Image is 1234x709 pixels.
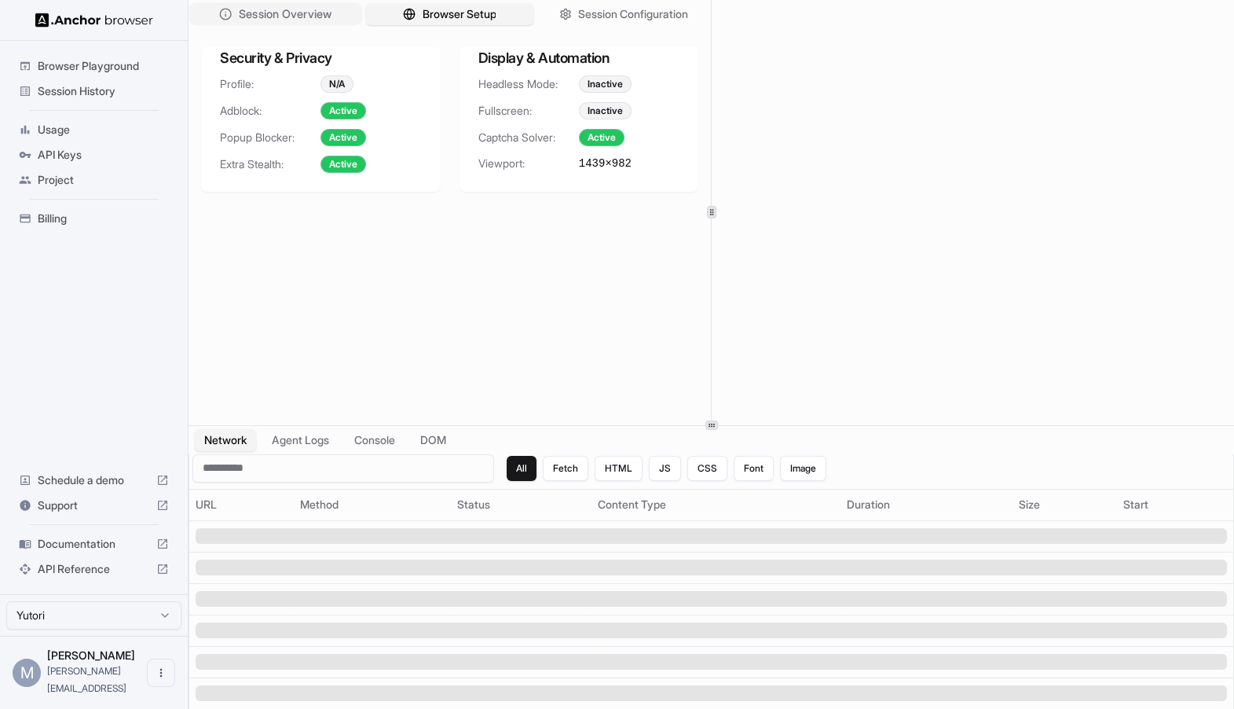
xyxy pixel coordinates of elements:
span: Schedule a demo [38,472,150,488]
span: Profile: [220,76,320,92]
span: Billing [38,211,169,226]
div: N/A [320,75,353,93]
div: Inactive [579,75,632,93]
span: API Keys [38,147,169,163]
div: Active [320,129,366,146]
div: API Keys [13,142,175,167]
div: Content Type [598,497,835,512]
span: Session Configuration [578,6,688,22]
img: Anchor Logo [35,13,153,28]
h3: Security & Privacy [220,47,422,69]
h3: Display & Automation [478,47,680,69]
span: Support [38,498,150,513]
span: Headless Mode: [478,76,579,92]
div: Schedule a demo [13,468,175,493]
span: Fullscreen: [478,103,579,119]
div: Support [13,493,175,518]
button: Fetch [543,456,588,481]
div: Inactive [579,102,632,119]
button: Font [734,456,774,481]
div: URL [196,497,287,512]
span: Session Overview [239,6,331,23]
button: JS [649,456,681,481]
div: Billing [13,206,175,231]
span: Miki Pokryvailo [47,648,135,662]
div: Documentation [13,531,175,557]
button: CSS [687,456,727,481]
span: Session History [38,83,169,99]
div: Session History [13,79,175,104]
button: Open menu [147,659,175,687]
button: Agent Logs [262,429,339,451]
div: API Reference [13,557,175,582]
div: Active [579,129,624,146]
span: Browser Playground [38,58,169,74]
div: Method [300,497,445,512]
span: Extra Stealth: [220,156,320,172]
span: miki@yutori.ai [47,665,126,694]
span: API Reference [38,561,150,577]
button: All [507,456,536,481]
div: Active [320,102,366,119]
div: Project [13,167,175,193]
span: Viewport: [478,156,579,171]
span: Captcha Solver: [478,130,579,145]
button: HTML [595,456,643,481]
span: 1439 × 982 [579,156,632,171]
div: Size [1019,497,1111,512]
div: Active [320,156,366,173]
button: Console [345,429,405,451]
span: Adblock: [220,103,320,119]
span: Popup Blocker: [220,130,320,145]
div: Usage [13,117,175,142]
div: Browser Playground [13,53,175,79]
span: Project [38,172,169,188]
span: Documentation [38,536,150,552]
div: Start [1123,497,1227,512]
div: Duration [847,497,1006,512]
button: DOM [411,429,456,451]
button: Image [780,456,826,481]
button: Network [195,429,256,451]
span: Usage [38,122,169,138]
div: M [13,659,41,687]
div: Status [457,497,585,512]
span: Browser Setup [422,6,496,22]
